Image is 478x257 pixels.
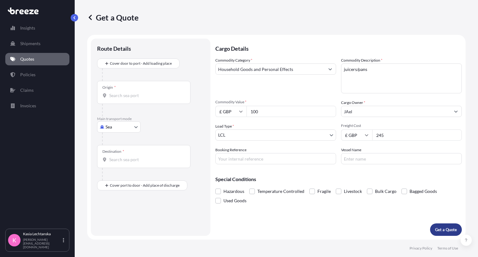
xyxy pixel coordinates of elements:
[20,25,35,31] p: Insights
[215,100,336,105] span: Commodity Value
[97,121,141,133] button: Select transport
[344,187,362,196] span: Livestock
[325,63,336,75] button: Show suggestions
[97,45,131,52] p: Route Details
[20,72,35,78] p: Policies
[23,238,62,249] p: [PERSON_NAME][EMAIL_ADDRESS][DOMAIN_NAME]
[215,123,234,129] span: Load Type
[20,103,36,109] p: Invoices
[5,53,69,65] a: Quotes
[5,68,69,81] a: Policies
[341,153,462,164] input: Enter name
[246,106,336,117] input: Type amount
[20,40,40,47] p: Shipments
[102,85,116,90] div: Origin
[372,129,462,141] input: Enter amount
[435,227,457,233] p: Get a Quote
[437,246,458,251] a: Terms of Use
[216,63,325,75] input: Select a commodity type
[5,37,69,50] a: Shipments
[20,87,34,93] p: Claims
[450,106,462,117] button: Show suggestions
[12,237,16,243] span: K
[215,153,336,164] input: Your internal reference
[410,187,437,196] span: Bagged Goods
[430,223,462,236] button: Get a Quote
[20,56,34,62] p: Quotes
[410,246,432,251] a: Privacy Policy
[223,187,244,196] span: Hazardous
[341,57,382,63] label: Commodity Description
[317,187,331,196] span: Fragile
[223,196,246,205] span: Used Goods
[102,149,124,154] div: Destination
[215,129,336,141] button: LCL
[23,231,62,236] p: Kasia Lechtanska
[341,123,462,128] span: Freight Cost
[97,116,204,121] p: Main transport mode
[110,182,180,189] span: Cover port to door - Add place of discharge
[5,84,69,96] a: Claims
[341,100,365,106] label: Cargo Owner
[109,157,183,163] input: Destination
[97,180,187,190] button: Cover port to door - Add place of discharge
[87,12,138,22] p: Get a Quote
[257,187,304,196] span: Temperature Controlled
[5,22,69,34] a: Insights
[341,147,361,153] label: Vessel Name
[5,100,69,112] a: Invoices
[215,177,462,182] p: Special Conditions
[215,57,252,63] label: Commodity Category
[105,124,112,130] span: Sea
[110,60,172,67] span: Cover door to port - Add loading place
[218,132,225,138] span: LCL
[375,187,396,196] span: Bulk Cargo
[109,92,183,99] input: Origin
[215,39,462,57] p: Cargo Details
[215,147,246,153] label: Booking Reference
[341,106,450,117] input: Full name
[97,58,180,68] button: Cover door to port - Add loading place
